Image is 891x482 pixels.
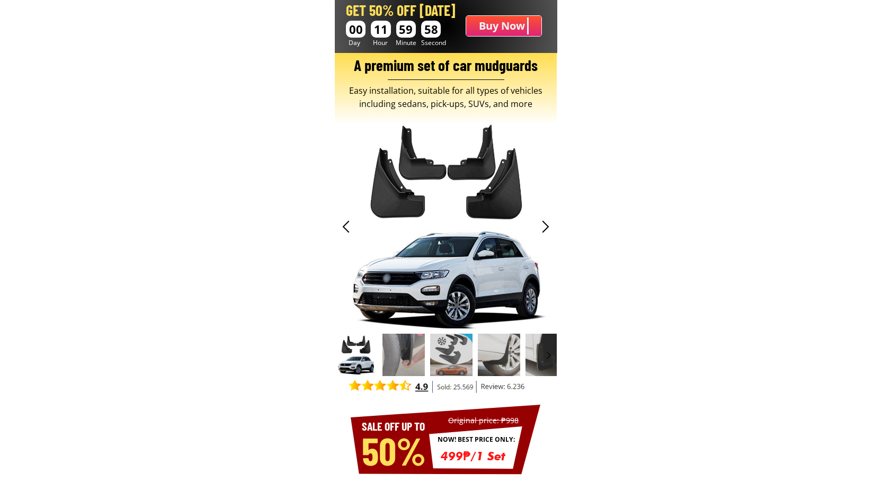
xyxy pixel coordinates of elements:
h3: NOW! BEST PRICE ONLY: [438,434,529,444]
h3: A premium set of car mudguards [342,53,550,78]
div: Easy installation, suitable for all types of vehicles including sedans, pick-ups, SUVs, and more [345,84,547,111]
div: Original price: ₱998 [448,415,549,426]
h3: 499₱/1 Set [441,447,519,466]
h3: SALE OFF UP TO [362,417,441,435]
h3: 50% [362,419,432,481]
div: Day Hour Minute Ssecond [349,38,560,48]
